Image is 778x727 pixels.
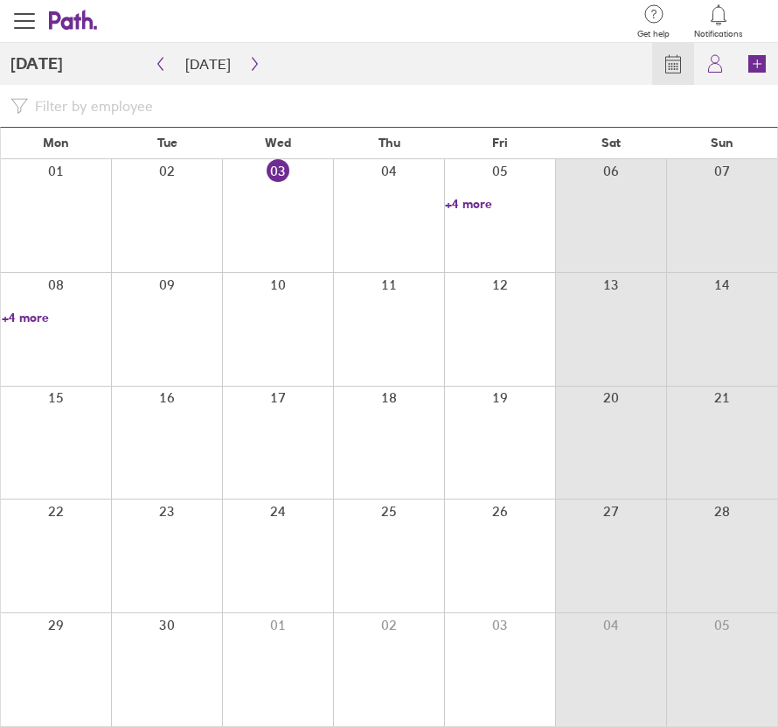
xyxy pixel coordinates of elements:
span: Tue [157,136,177,150]
span: Wed [265,136,291,150]
span: Sat [601,136,621,150]
span: Mon [43,136,69,150]
span: Get help [637,29,670,39]
a: Notifications [694,3,743,39]
button: [DATE] [171,50,245,78]
input: Filter by employee [28,90,768,122]
span: Sun [711,136,733,150]
span: Thu [379,136,400,150]
a: +4 more [2,310,111,325]
span: Notifications [694,29,743,39]
a: +4 more [445,196,554,212]
span: Fri [492,136,508,150]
